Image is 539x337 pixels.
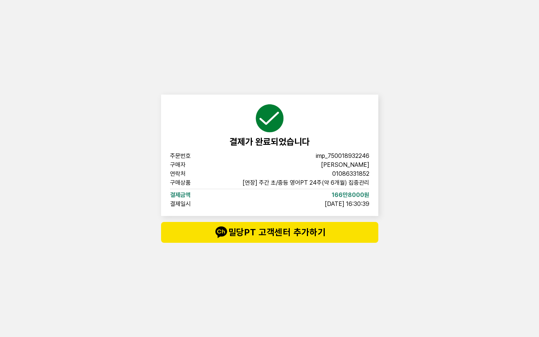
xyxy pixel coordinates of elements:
span: imp_750018932246 [316,153,369,159]
span: [연장] 주간 초/중등 영어PT 24주(약 6개월) 집중관리 [243,180,369,186]
span: 구매상품 [170,180,218,186]
span: 01086331852 [332,171,369,177]
span: [DATE] 16:30:39 [325,201,369,207]
img: succeed [255,104,285,133]
span: 밀당PT 고객센터 추가하기 [176,225,363,240]
img: talk [214,225,228,240]
span: 결제가 완료되었습니다 [230,136,310,147]
span: 연락처 [170,171,218,177]
span: 166만8000원 [332,192,369,198]
span: [PERSON_NAME] [321,162,369,168]
span: 결제일시 [170,201,218,207]
span: 결제금액 [170,192,218,198]
span: 구매자 [170,162,218,168]
span: 주문번호 [170,153,218,159]
button: talk밀당PT 고객센터 추가하기 [161,222,378,243]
